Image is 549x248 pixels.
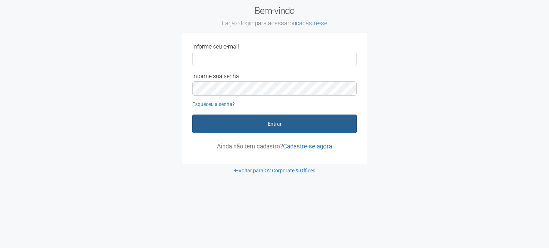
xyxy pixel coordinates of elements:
button: Entrar [192,115,357,133]
label: Informe seu e-mail [192,44,239,50]
h2: Bem-vindo [182,5,367,27]
span: ou [290,20,327,27]
a: Cadastre-se agora [283,143,332,150]
a: Voltar para O2 Corporate & Offices [234,168,315,173]
small: Faça o login para acessar [182,20,367,27]
a: cadastre-se [296,20,327,27]
label: Informe sua senha [192,73,239,80]
p: Ainda não tem cadastro? [192,143,357,150]
a: Esqueceu a senha? [192,101,235,107]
